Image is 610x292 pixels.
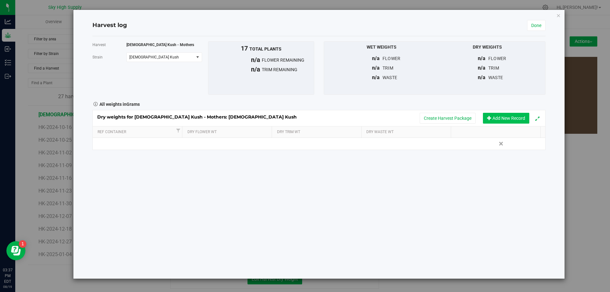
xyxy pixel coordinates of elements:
strong: All weights in [99,99,140,108]
a: Done [527,20,546,31]
button: Expand [533,114,542,123]
span: n/a [478,55,485,61]
span: n/a [372,55,380,61]
span: waste [488,75,503,80]
a: Dry Flower Wt [187,130,269,135]
a: Dry Trim Wt [277,130,359,135]
span: flower [488,56,506,61]
span: n/a [478,74,485,80]
span: waste [383,75,397,80]
a: Ref Container [98,130,174,135]
span: n/a [372,74,380,80]
span: Dry Weights [473,44,502,50]
a: Dry Waste Wt [366,130,448,135]
span: select [193,53,201,62]
span: trim remaining [262,66,314,73]
span: Wet Weights [367,44,396,50]
span: Harvest [92,43,106,47]
span: flower remaining [262,57,314,64]
span: 17 [241,44,248,52]
span: trim [488,65,499,71]
span: n/a [208,55,262,65]
button: Add New Record [483,113,529,124]
span: [DEMOGRAPHIC_DATA] Kush [129,55,189,59]
span: total plants [249,46,281,51]
h4: Harvest log [92,21,127,30]
span: n/a [478,65,485,71]
iframe: Resource center unread badge [19,240,26,248]
span: trim [383,65,393,71]
span: Strain [92,55,103,59]
span: Grams [126,102,140,107]
span: flower [383,56,401,61]
a: Delete [497,139,506,148]
a: Filter [174,126,182,134]
span: n/a [208,65,262,74]
span: Dry weights for [DEMOGRAPHIC_DATA] Kush - Mothers: [DEMOGRAPHIC_DATA] Kush [97,114,303,120]
button: Create Harvest Package [420,113,476,124]
span: [DEMOGRAPHIC_DATA] Kush - Mothers [126,43,194,47]
iframe: Resource center [6,241,25,260]
span: n/a [372,65,380,71]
